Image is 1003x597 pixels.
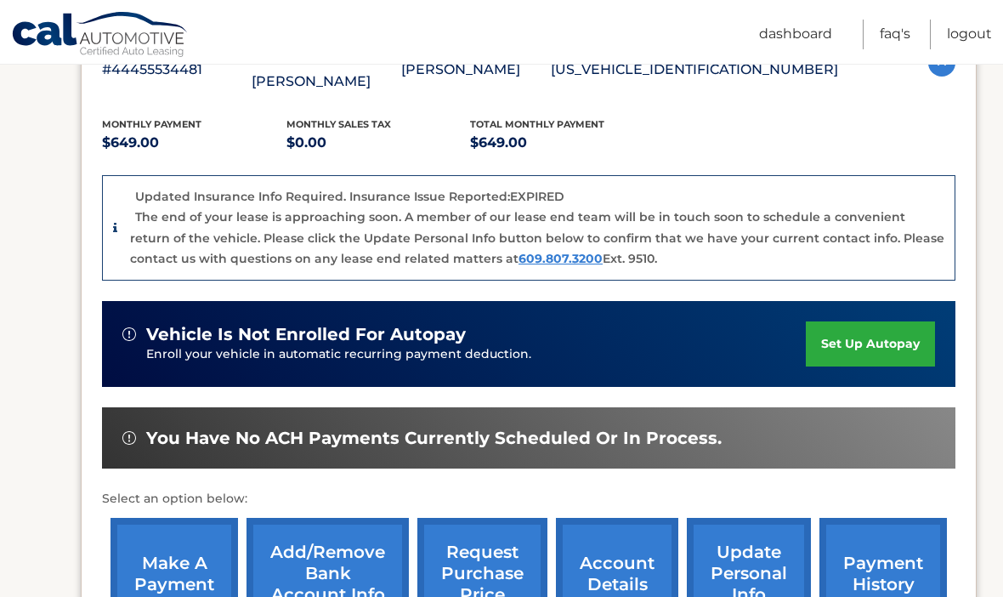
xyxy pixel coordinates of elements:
[102,489,955,509] p: Select an option below:
[135,189,564,204] p: Updated Insurance Info Required. Insurance Issue Reported:EXPIRED
[551,58,838,82] p: [US_VEHICLE_IDENTIFICATION_NUMBER]
[146,345,806,364] p: Enroll your vehicle in automatic recurring payment deduction.
[401,58,551,82] p: [PERSON_NAME]
[518,251,603,266] a: 609.807.3200
[102,118,201,130] span: Monthly Payment
[286,131,471,155] p: $0.00
[759,20,832,49] a: Dashboard
[122,327,136,341] img: alert-white.svg
[470,131,654,155] p: $649.00
[880,20,910,49] a: FAQ's
[102,58,252,82] p: #44455534481
[806,321,935,367] a: set up autopay
[102,131,286,155] p: $649.00
[947,20,992,49] a: Logout
[146,324,466,345] span: vehicle is not enrolled for autopay
[11,11,190,60] a: Cal Automotive
[470,118,604,130] span: Total Monthly Payment
[130,209,944,266] p: The end of your lease is approaching soon. A member of our lease end team will be in touch soon t...
[252,46,401,94] p: 2022 [PERSON_NAME]
[146,428,722,449] span: You have no ACH payments currently scheduled or in process.
[122,431,136,445] img: alert-white.svg
[286,118,391,130] span: Monthly sales Tax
